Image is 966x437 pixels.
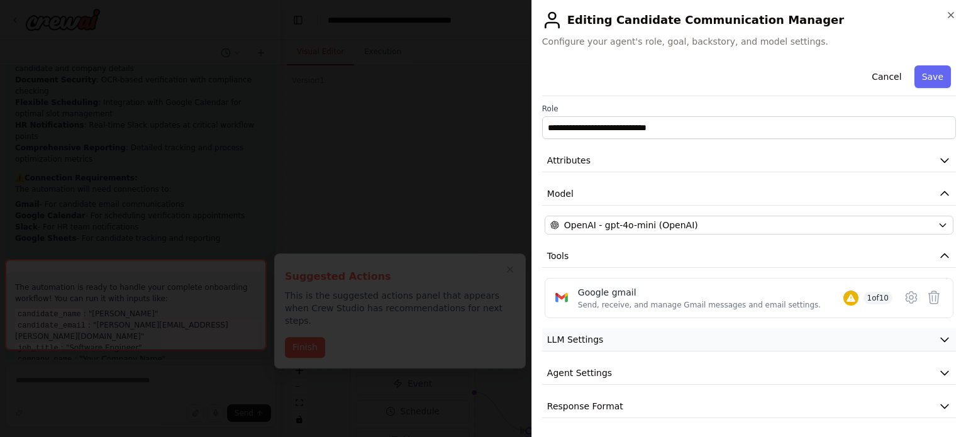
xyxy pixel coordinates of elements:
span: Configure your agent's role, goal, backstory, and model settings. [542,35,956,48]
div: Google gmail [578,286,821,299]
button: Configure tool [900,286,923,309]
span: OpenAI - gpt-4o-mini (OpenAI) [564,219,698,231]
span: Attributes [547,154,591,167]
span: LLM Settings [547,333,604,346]
h2: Editing Candidate Communication Manager [542,10,956,30]
button: Delete tool [923,286,945,309]
button: Attributes [542,149,956,172]
div: Send, receive, and manage Gmail messages and email settings. [578,300,821,310]
span: 1 of 10 [863,292,893,304]
span: Model [547,187,574,200]
button: Agent Settings [542,362,956,385]
img: Google gmail [553,289,570,306]
button: Model [542,182,956,206]
span: Response Format [547,400,623,412]
span: Tools [547,250,569,262]
button: Tools [542,245,956,268]
span: Agent Settings [547,367,612,379]
button: Save [914,65,951,88]
button: Response Format [542,395,956,418]
button: OpenAI - gpt-4o-mini (OpenAI) [545,216,953,235]
button: LLM Settings [542,328,956,351]
label: Role [542,104,956,114]
button: Cancel [864,65,909,88]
